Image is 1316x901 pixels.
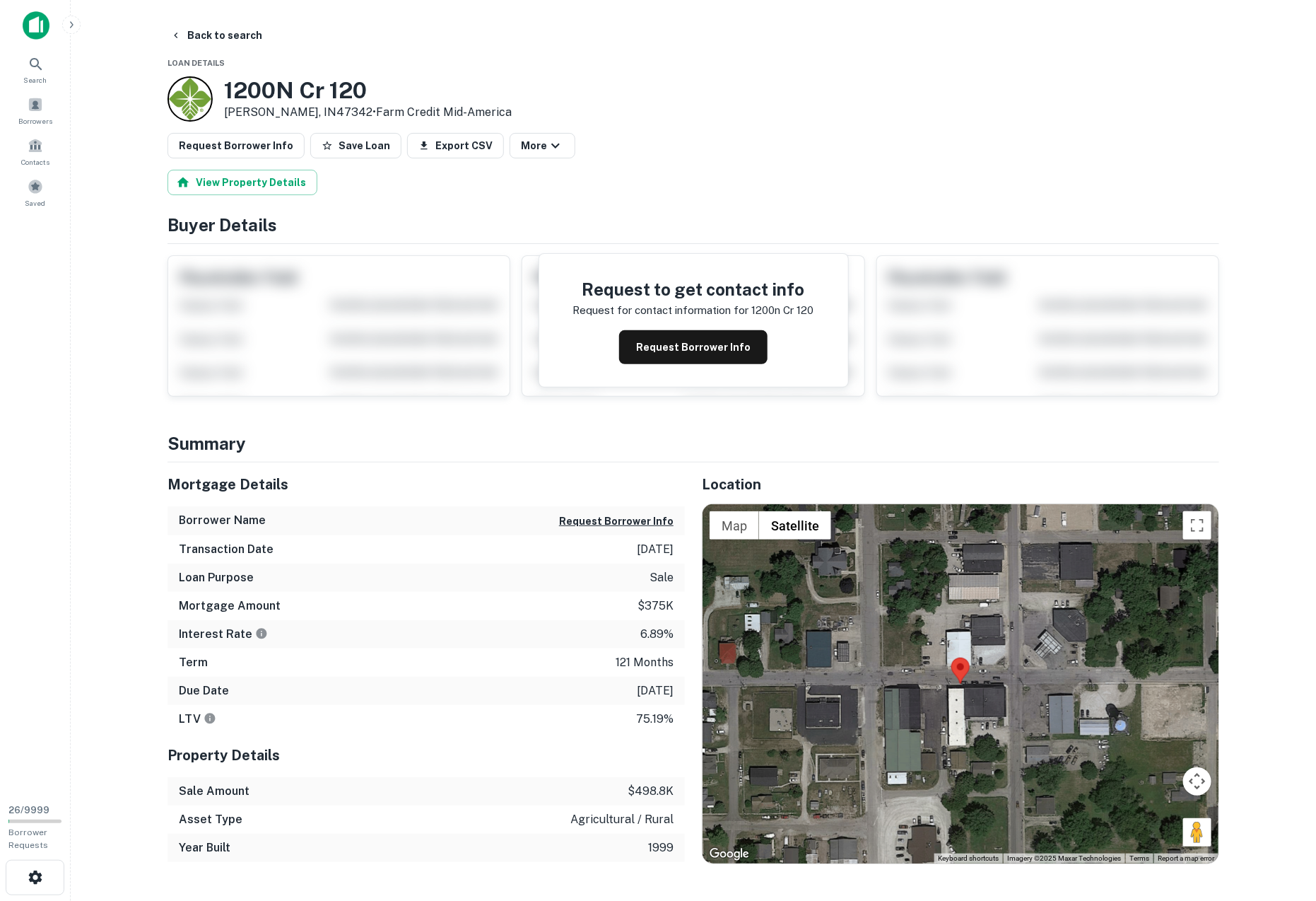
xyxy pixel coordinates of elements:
button: Request Borrower Info [559,513,674,530]
a: Borrowers [4,91,66,129]
h6: Borrower Name [179,512,266,529]
button: Map camera controls [1183,767,1211,796]
h6: Loan Purpose [179,569,254,586]
p: sale [650,569,674,586]
p: [DATE] [637,682,674,699]
p: 1999 [648,839,674,856]
h5: Location [702,474,1219,495]
img: Google [706,845,753,864]
button: Back to search [165,23,268,48]
svg: The interest rates displayed on the website are for informational purposes only and may be report... [255,627,268,640]
h6: Asset Type [179,811,242,828]
h3: 1200N Cr 120 [224,77,512,104]
p: [DATE] [637,541,674,558]
span: Borrowers [18,115,52,127]
button: Drag Pegman onto the map to open Street View [1183,818,1211,847]
h6: Sale Amount [179,783,249,800]
h5: Mortgage Details [168,474,685,495]
a: Open this area in Google Maps (opens a new window) [706,845,753,864]
h4: Request to get contact info [573,277,814,302]
a: Search [4,50,66,88]
h6: Mortgage Amount [179,598,281,615]
p: 121 months [616,654,674,671]
button: Export CSV [407,133,504,158]
button: Request Borrower Info [168,133,305,158]
span: Contacts [21,156,49,168]
button: Show street map [710,511,759,540]
p: [PERSON_NAME], IN47342 • [224,104,512,121]
button: Show satellite imagery [759,511,831,540]
a: Saved [4,173,66,211]
p: 6.89% [640,626,674,643]
button: Keyboard shortcuts [938,854,999,864]
img: capitalize-icon.png [23,11,49,40]
h6: LTV [179,711,216,728]
button: Save Loan [310,133,401,158]
a: Contacts [4,132,66,170]
span: Loan Details [168,59,225,67]
svg: LTVs displayed on the website are for informational purposes only and may be reported incorrectly... [204,712,216,725]
p: $375k [638,598,674,615]
p: 1200n cr 120 [752,302,814,319]
button: More [510,133,575,158]
button: Request Borrower Info [619,330,768,364]
p: Request for contact information for [573,302,749,319]
span: Search [24,74,47,86]
a: Farm Credit Mid-america [376,105,512,119]
h6: Term [179,654,208,671]
button: Toggle fullscreen view [1183,511,1211,540]
p: agricultural / rural [570,811,674,828]
p: 75.19% [636,711,674,728]
p: $498.8k [628,783,674,800]
a: Terms (opens in new tab) [1129,854,1149,862]
h6: Year Built [179,839,230,856]
iframe: Chat Widget [1245,743,1316,810]
span: Borrower Requests [8,827,48,850]
h6: Due Date [179,682,229,699]
span: Imagery ©2025 Maxar Technologies [1007,854,1121,862]
span: Saved [25,197,46,209]
span: 26 / 9999 [8,805,49,815]
h6: Interest Rate [179,626,268,643]
button: View Property Details [168,170,317,195]
a: Report a map error [1158,854,1214,862]
h6: Transaction Date [179,541,274,558]
h4: Summary [168,431,1219,456]
h4: Buyer Details [168,212,1219,238]
h5: Property Details [168,745,685,766]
